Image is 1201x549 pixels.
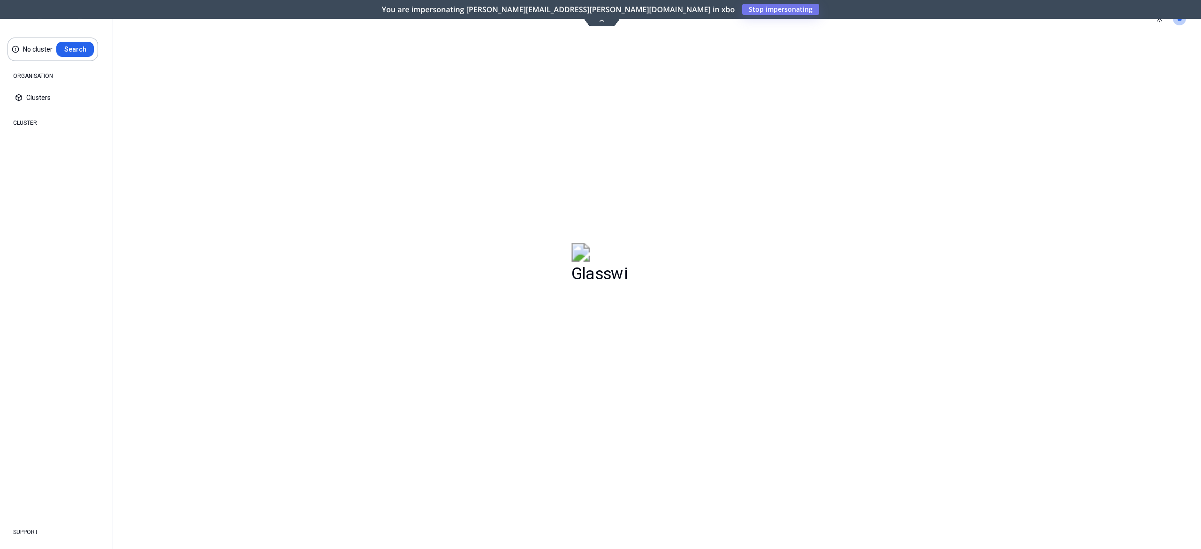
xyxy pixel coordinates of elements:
button: Clusters [8,87,105,108]
div: No cluster [23,45,53,54]
button: Search [56,42,94,57]
div: CLUSTER [8,114,105,132]
div: ORGANISATION [8,67,105,85]
div: SUPPORT [8,523,105,541]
